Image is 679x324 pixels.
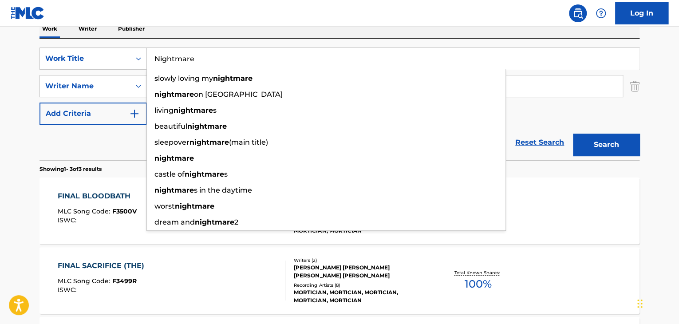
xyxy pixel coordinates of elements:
[58,261,149,271] div: FINAL SACRIFICE (THE)
[115,20,147,38] p: Publisher
[39,178,640,244] a: FINAL BLOODBATHMLC Song Code:F3500VISWC:Writers (2)[PERSON_NAME] [PERSON_NAME] [PERSON_NAME] [PER...
[39,20,60,38] p: Work
[189,138,229,146] strong: nightmare
[39,247,640,314] a: FINAL SACRIFICE (THE)MLC Song Code:F3499RISWC:Writers (2)[PERSON_NAME] [PERSON_NAME] [PERSON_NAME...
[294,288,428,304] div: MORTICIAN, MORTICIAN, MORTICIAN, MORTICIAN, MORTICIAN
[637,290,643,317] div: Drag
[129,108,140,119] img: 9d2ae6d4665cec9f34b9.svg
[154,138,189,146] span: sleepover
[224,170,228,178] span: s
[596,8,606,19] img: help
[39,165,102,173] p: Showing 1 - 3 of 3 results
[58,207,112,215] span: MLC Song Code :
[573,134,640,156] button: Search
[464,276,491,292] span: 100 %
[615,2,668,24] a: Log In
[185,170,224,178] strong: nightmare
[294,264,428,280] div: [PERSON_NAME] [PERSON_NAME] [PERSON_NAME] [PERSON_NAME]
[213,106,217,115] span: s
[572,8,583,19] img: search
[194,90,283,99] span: on [GEOGRAPHIC_DATA]
[58,277,112,285] span: MLC Song Code :
[154,218,195,226] span: dream and
[569,4,587,22] a: Public Search
[592,4,610,22] div: Help
[58,286,79,294] span: ISWC :
[58,216,79,224] span: ISWC :
[11,7,45,20] img: MLC Logo
[154,106,174,115] span: living
[175,202,214,210] strong: nightmare
[112,277,137,285] span: F3499R
[154,154,194,162] strong: nightmare
[511,133,568,152] a: Reset Search
[294,282,428,288] div: Recording Artists ( 8 )
[45,81,125,91] div: Writer Name
[174,106,213,115] strong: nightmare
[630,75,640,97] img: Delete Criterion
[635,281,679,324] iframe: Chat Widget
[454,269,501,276] p: Total Known Shares:
[194,186,252,194] span: s in the daytime
[195,218,234,226] strong: nightmare
[294,257,428,264] div: Writers ( 2 )
[154,74,213,83] span: slowly loving my
[112,207,137,215] span: F3500V
[234,218,238,226] span: 2
[154,122,187,130] span: beautiful
[45,53,125,64] div: Work Title
[154,186,194,194] strong: nightmare
[213,74,253,83] strong: nightmare
[76,20,99,38] p: Writer
[58,191,137,202] div: FINAL BLOODBATH
[154,90,194,99] strong: nightmare
[229,138,268,146] span: (main title)
[154,202,175,210] span: worst
[39,47,640,160] form: Search Form
[154,170,185,178] span: castle of
[39,103,147,125] button: Add Criteria
[187,122,227,130] strong: nightmare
